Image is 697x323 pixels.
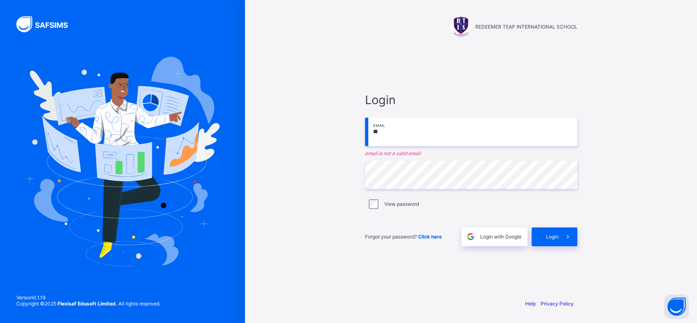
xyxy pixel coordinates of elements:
strong: Flexisaf Edusoft Limited. [58,301,117,307]
span: Login [546,234,559,240]
span: Copyright © 2025 All rights reserved. [16,301,160,307]
span: Login [365,93,577,107]
a: Help [525,301,536,307]
label: View password [384,201,419,207]
span: Forgot your password? [365,234,442,240]
button: Open asap [664,294,689,319]
span: REDEEMER TEAP INTERNATIONAL SCHOOL [475,24,577,30]
img: Hero Image [25,57,220,266]
img: SAFSIMS Logo [16,16,78,32]
span: Version 0.1.19 [16,294,160,301]
img: google.396cfc9801f0270233282035f929180a.svg [466,232,475,241]
em: email is not a valid email [365,150,577,156]
a: Privacy Policy [541,301,574,307]
span: Login with Google [480,234,521,240]
a: Click here [418,234,442,240]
